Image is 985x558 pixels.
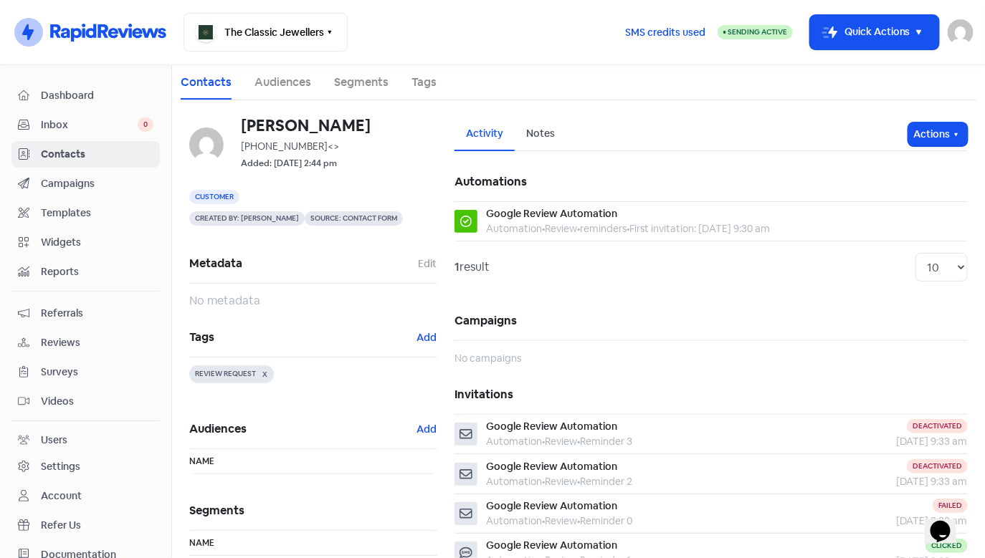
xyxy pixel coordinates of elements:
div: Automation Review Reminder 0 [486,514,632,529]
div: [DATE] 9:33 am [815,434,968,449]
a: Surveys [11,359,160,385]
span: Reports [41,264,153,279]
div: result [455,259,490,276]
a: Refer Us [11,512,160,539]
div: No metadata [189,292,437,309]
button: Actions [908,122,968,146]
div: [PHONE_NUMBER] [241,139,437,154]
a: Dashboard [11,82,160,109]
a: Tags [411,74,437,91]
span: Templates [41,206,153,221]
span: Videos [41,394,153,409]
span: Contacts [41,147,153,162]
a: Sending Active [718,24,793,41]
span: Reviews [41,335,153,350]
span: Created by: [PERSON_NAME] [189,211,305,226]
span: Audiences [189,418,416,440]
a: Templates [11,200,160,226]
h5: Segments [189,491,437,530]
div: Account [41,489,82,504]
div: Google Review Automation [486,206,617,221]
span: <> [328,140,339,153]
div: [DATE] 9:33 am [815,474,968,489]
button: X [256,365,274,383]
span: No campaigns [455,352,521,365]
span: First invitation: [DATE] 9:30 am [629,222,770,235]
a: Campaigns [11,170,160,197]
th: Name [189,449,437,474]
a: Audiences [254,74,311,91]
b: • [577,222,580,235]
div: Deactivated [907,459,968,473]
th: Name [189,531,437,556]
span: reminders [580,222,627,235]
div: Clicked [925,539,968,553]
span: Automation [486,222,542,235]
span: Source: Contact form [305,211,403,226]
span: Widgets [41,235,153,250]
a: Referrals [11,300,160,327]
b: • [542,475,545,488]
img: User [948,19,974,45]
a: Videos [11,388,160,415]
button: Quick Actions [810,15,939,49]
span: Customer [189,190,239,204]
div: Deactivated [907,419,968,433]
span: Sending Active [728,27,787,37]
b: • [627,222,629,235]
span: Review [545,222,577,235]
img: d41d8cd98f00b204e9800998ecf8427e [189,128,224,162]
a: Contacts [181,74,232,91]
b: • [542,222,545,235]
a: Inbox 0 [11,112,160,138]
a: Reviews [11,329,160,356]
span: Tags [189,327,416,348]
span: Google Review Automation [486,420,617,433]
a: Users [11,427,160,453]
a: Account [11,483,160,509]
span: Referrals [41,306,153,321]
a: Widgets [11,229,160,256]
div: Automation Review Reminder 2 [486,474,632,489]
div: Activity [466,126,503,141]
span: Google Review Automation [486,460,617,473]
span: Google Review Automation [486,539,617,552]
span: REVIEW REQUEST [195,369,256,378]
small: Added: [DATE] 2:44 pm [241,157,337,170]
span: Campaigns [41,176,153,191]
span: Google Review Automation [486,499,617,512]
b: • [542,514,545,527]
span: Surveys [41,365,153,380]
strong: 1 [455,259,460,274]
span: SMS credits used [625,25,705,40]
b: • [577,475,580,488]
a: Reports [11,259,160,285]
h6: [PERSON_NAME] [241,117,437,133]
div: Automation Review Reminder 3 [486,434,632,449]
span: 0 [138,117,153,132]
b: • [577,435,580,448]
a: Segments [334,74,389,91]
span: Refer Us [41,518,153,533]
div: Notes [526,126,555,141]
span: Dashboard [41,88,153,103]
button: Add [416,329,437,346]
iframe: chat widget [925,501,971,544]
div: Settings [41,459,80,474]
button: Add [416,421,437,438]
h5: Campaigns [455,302,968,340]
div: Failed [933,499,968,513]
span: Inbox [41,117,138,133]
a: Settings [11,453,160,480]
button: The Classic Jewellers [184,13,348,52]
div: Users [41,433,67,448]
a: Contacts [11,141,160,168]
span: Metadata [189,253,417,274]
b: • [577,514,580,527]
a: SMS credits used [613,24,718,39]
b: • [542,435,545,448]
div: [DATE] 9:33 am [815,514,968,529]
h5: Invitations [455,375,968,414]
h5: Automations [455,163,968,201]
